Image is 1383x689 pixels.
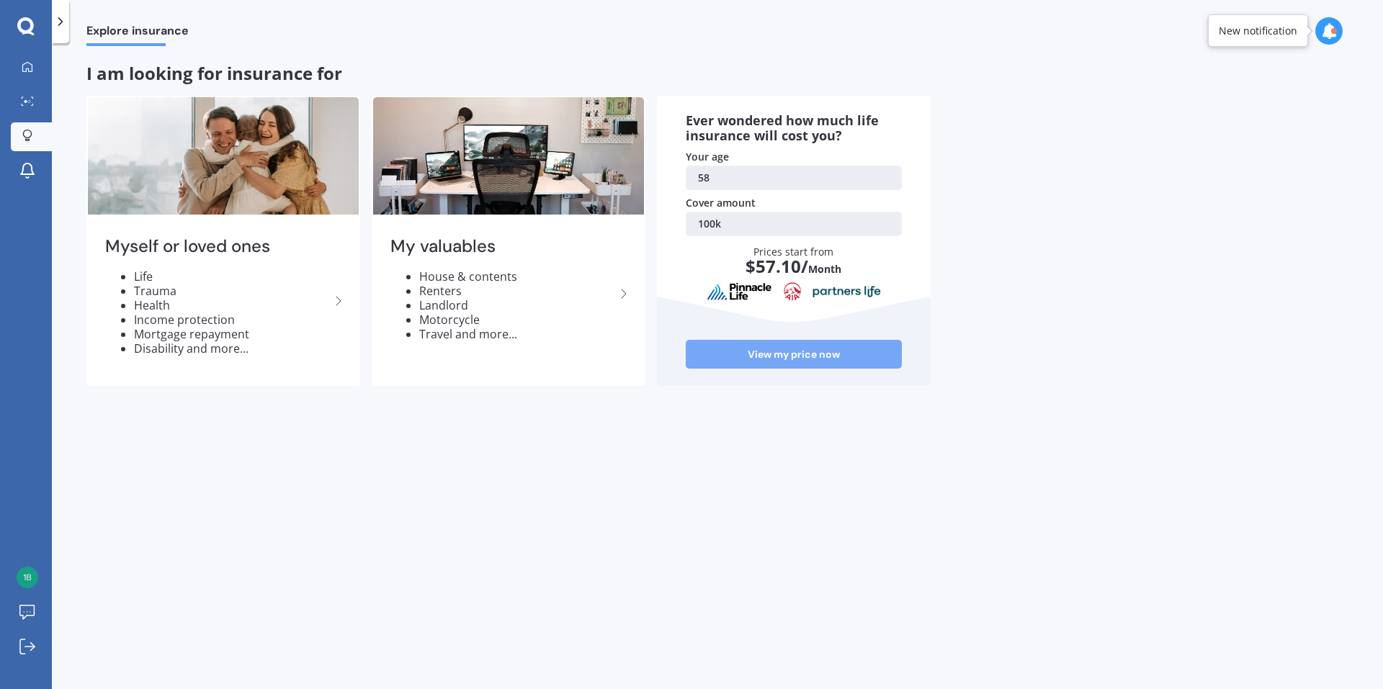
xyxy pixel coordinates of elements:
[686,113,902,144] div: Ever wondered how much life insurance will cost you?
[17,567,38,588] img: 0e83efacab849c985a8263d90a5c4adf
[686,340,902,369] a: View my price now
[134,327,330,341] li: Mortgage repayment
[134,269,330,284] li: Life
[88,97,359,215] img: Myself or loved ones
[86,61,342,85] span: I am looking for insurance for
[419,298,615,312] li: Landlord
[419,284,615,298] li: Renters
[784,282,801,301] img: aia
[686,196,902,210] div: Cover amount
[419,327,615,341] li: Travel and more...
[808,262,841,276] span: Month
[134,312,330,327] li: Income protection
[86,24,189,43] span: Explore insurance
[373,97,644,215] img: My valuables
[686,212,902,236] a: 100k
[419,269,615,284] li: House & contents
[813,285,882,298] img: partnersLife
[134,298,330,312] li: Health
[134,284,330,298] li: Trauma
[746,254,808,278] span: $ 57.10 /
[701,245,887,289] div: Prices start from
[105,235,330,258] h2: Myself or loved ones
[390,235,615,258] h2: My valuables
[686,166,902,190] a: 58
[419,312,615,327] li: Motorcycle
[686,150,902,164] div: Your age
[134,341,330,356] li: Disability and more...
[1219,24,1297,38] div: New notification
[707,282,773,301] img: pinnacle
